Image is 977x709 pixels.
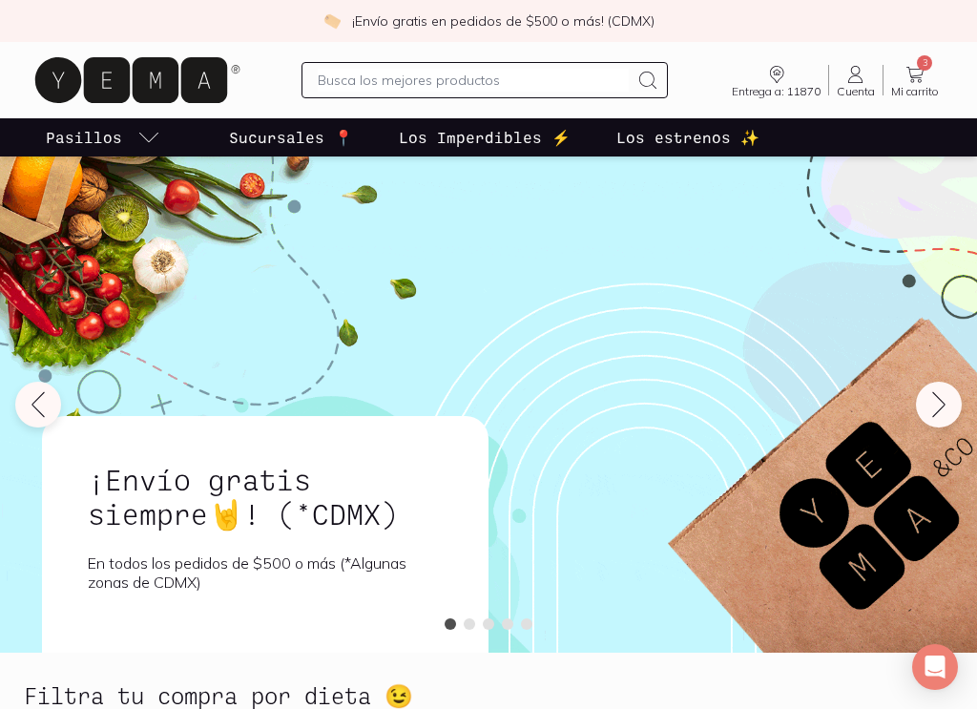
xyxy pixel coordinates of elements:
[323,12,341,30] img: check
[399,126,571,149] p: Los Imperdibles ⚡️
[24,683,413,708] h2: Filtra tu compra por dieta 😉
[352,11,655,31] p: ¡Envío gratis en pedidos de $500 o más! (CDMX)
[732,86,821,97] span: Entrega a: 11870
[395,118,574,156] a: Los Imperdibles ⚡️
[229,126,353,149] p: Sucursales 📍
[829,63,883,97] a: Cuenta
[613,118,763,156] a: Los estrenos ✨
[883,63,946,97] a: 3Mi carrito
[616,126,759,149] p: Los estrenos ✨
[917,55,932,71] span: 3
[837,86,875,97] span: Cuenta
[225,118,357,156] a: Sucursales 📍
[318,69,629,92] input: Busca los mejores productos
[46,126,122,149] p: Pasillos
[724,63,828,97] a: Entrega a: 11870
[912,644,958,690] div: Open Intercom Messenger
[42,118,164,156] a: pasillo-todos-link
[891,86,939,97] span: Mi carrito
[88,553,443,592] p: En todos los pedidos de $500 o más (*Algunas zonas de CDMX)
[88,462,443,531] h1: ¡Envío gratis siempre🤘! (*CDMX)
